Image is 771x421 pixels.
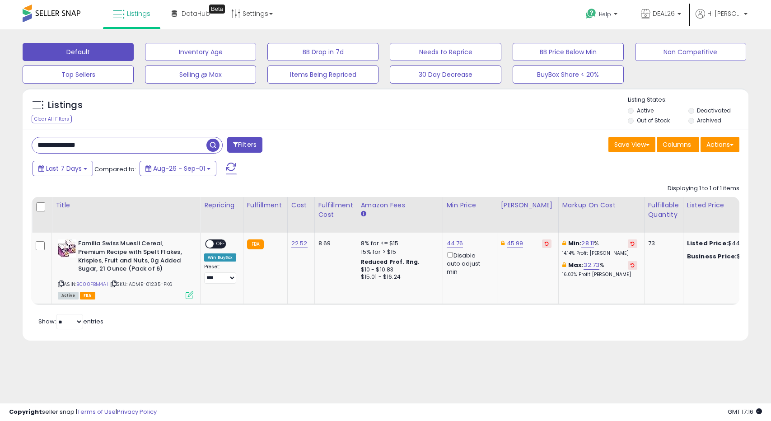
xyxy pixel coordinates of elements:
div: $10 - $10.83 [361,266,436,274]
button: Needs to Reprice [390,43,501,61]
button: Aug-26 - Sep-01 [140,161,216,176]
div: Min Price [447,201,493,210]
th: The percentage added to the cost of goods (COGS) that forms the calculator for Min & Max prices. [558,197,644,233]
div: Displaying 1 to 1 of 1 items [668,184,739,193]
button: Default [23,43,134,61]
div: [PERSON_NAME] [501,201,555,210]
div: Amazon Fees [361,201,439,210]
small: Amazon Fees. [361,210,366,218]
div: Listed Price [687,201,765,210]
span: Help [599,10,611,18]
button: BB Drop in 7d [267,43,378,61]
span: Hi [PERSON_NAME] [707,9,741,18]
div: $43.97 [687,253,762,261]
div: Win BuyBox [204,253,236,262]
p: Listing States: [628,96,748,104]
b: Reduced Prof. Rng. [361,258,420,266]
div: Tooltip anchor [209,5,225,14]
button: Actions [701,137,739,152]
div: ASIN: [58,239,193,298]
div: $15.01 - $16.24 [361,273,436,281]
a: Hi [PERSON_NAME] [696,9,748,29]
b: Max: [568,261,584,269]
div: $44.76 [687,239,762,248]
div: Disable auto adjust min [447,250,490,276]
button: Last 7 Days [33,161,93,176]
div: % [562,261,637,278]
div: 8.69 [318,239,350,248]
button: Columns [657,137,699,152]
button: BB Price Below Min [513,43,624,61]
p: 14.14% Profit [PERSON_NAME] [562,250,637,257]
div: 15% for > $15 [361,248,436,256]
a: 28.11 [581,239,594,248]
div: 8% for <= $15 [361,239,436,248]
button: Selling @ Max [145,65,256,84]
button: Top Sellers [23,65,134,84]
button: BuyBox Share < 20% [513,65,624,84]
span: DataHub [182,9,210,18]
span: Listings [127,9,150,18]
span: Aug-26 - Sep-01 [153,164,205,173]
h5: Listings [48,99,83,112]
div: % [562,239,637,256]
span: Last 7 Days [46,164,82,173]
a: 32.73 [584,261,599,270]
span: All listings currently available for purchase on Amazon [58,292,79,299]
b: Min: [568,239,582,248]
span: | SKU: ACME-01235-PK6 [109,281,173,288]
div: Repricing [204,201,239,210]
label: Archived [697,117,721,124]
a: 45.99 [507,239,523,248]
b: Familia Swiss Muesli Cereal, Premium Recipe with Spelt Flakes, Krispies, Fruit and Nuts, 0g Added... [78,239,188,275]
div: Preset: [204,264,236,284]
label: Active [637,107,654,114]
div: 73 [648,239,676,248]
div: Fulfillment [247,201,284,210]
a: 44.76 [447,239,463,248]
button: Save View [608,137,655,152]
span: DEAL26 [653,9,675,18]
div: Markup on Cost [562,201,640,210]
div: Clear All Filters [32,115,72,123]
b: Listed Price: [687,239,728,248]
small: FBA [247,239,264,249]
a: 22.52 [291,239,308,248]
div: Cost [291,201,311,210]
div: Fulfillment Cost [318,201,353,220]
span: OFF [214,240,228,248]
a: Help [579,1,626,29]
button: 30 Day Decrease [390,65,501,84]
label: Deactivated [697,107,731,114]
div: Title [56,201,196,210]
button: Inventory Age [145,43,256,61]
span: Compared to: [94,165,136,173]
button: Items Being Repriced [267,65,378,84]
b: Business Price: [687,252,737,261]
p: 16.03% Profit [PERSON_NAME] [562,271,637,278]
span: FBA [80,292,95,299]
i: Get Help [585,8,597,19]
a: B000FBM4AI [76,281,108,288]
div: Fulfillable Quantity [648,201,679,220]
span: Show: entries [38,317,103,326]
button: Filters [227,137,262,153]
label: Out of Stock [637,117,670,124]
button: Non Competitive [635,43,746,61]
span: Columns [663,140,691,149]
img: 61o68bVbGwL._SL40_.jpg [58,239,76,257]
